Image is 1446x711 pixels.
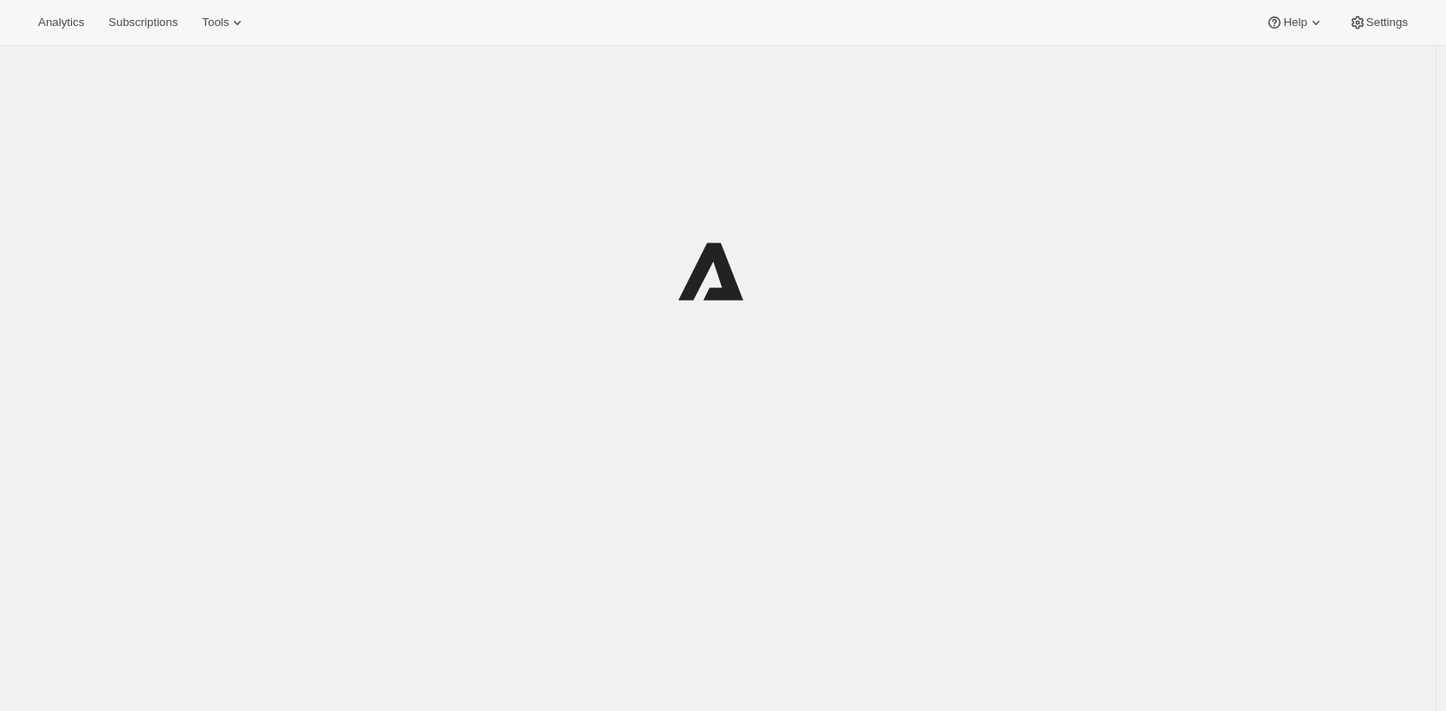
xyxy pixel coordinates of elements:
button: Subscriptions [98,10,188,35]
span: Analytics [38,16,84,29]
button: Help [1255,10,1334,35]
button: Settings [1339,10,1418,35]
span: Help [1283,16,1307,29]
span: Settings [1366,16,1408,29]
span: Subscriptions [108,16,178,29]
button: Tools [191,10,256,35]
span: Tools [202,16,229,29]
button: Analytics [28,10,94,35]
